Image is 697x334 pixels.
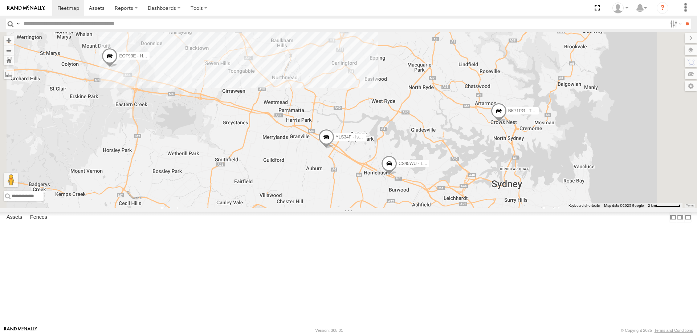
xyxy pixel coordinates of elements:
label: Hide Summary Table [684,212,692,223]
a: Terms and Conditions [655,328,693,333]
span: YLS34F - Isuzu DMAX [336,134,380,140]
button: Zoom out [4,45,14,56]
i: ? [657,2,668,14]
label: Search Query [15,19,21,29]
span: Map data ©2025 Google [604,204,644,208]
label: Measure [4,69,14,79]
img: rand-logo.svg [7,5,45,11]
label: Fences [27,212,51,222]
button: Zoom in [4,36,14,45]
div: © Copyright 2025 - [621,328,693,333]
a: Visit our Website [4,327,37,334]
label: Dock Summary Table to the Right [677,212,684,223]
span: BK71PG - Toyota Hiace [508,108,554,113]
span: EOT93E - HiAce [119,53,151,59]
label: Assets [3,212,26,222]
button: Map Scale: 2 km per 63 pixels [646,203,682,208]
button: Keyboard shortcuts [568,203,600,208]
div: Version: 308.01 [315,328,343,333]
span: 2 km [648,204,656,208]
label: Map Settings [685,81,697,91]
span: CS45WU - LDV [399,161,429,166]
button: Zoom Home [4,56,14,65]
button: Drag Pegman onto the map to open Street View [4,173,18,187]
a: Terms (opens in new tab) [686,204,694,207]
label: Search Filter Options [667,19,683,29]
label: Dock Summary Table to the Left [669,212,677,223]
div: Tom Tozer [610,3,631,13]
